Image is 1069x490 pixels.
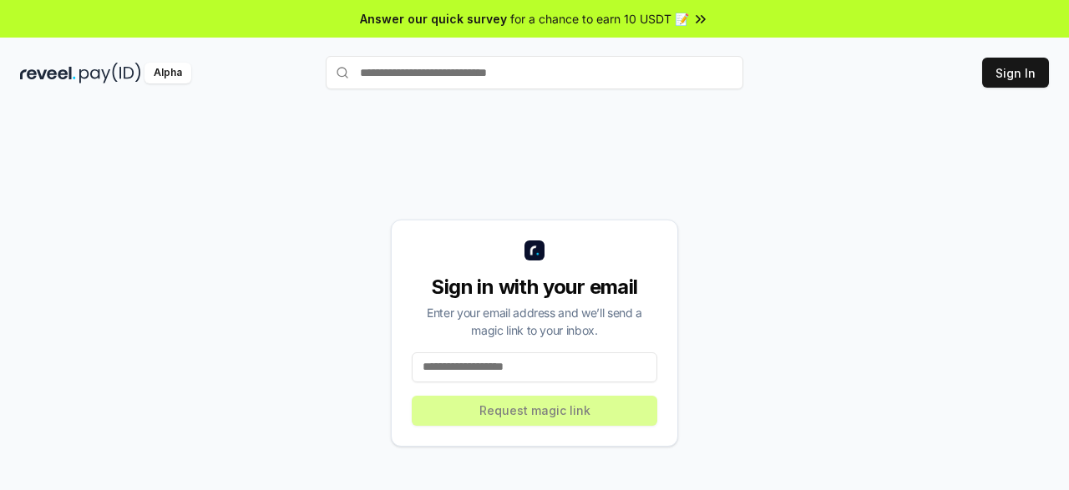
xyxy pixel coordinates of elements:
img: reveel_dark [20,63,76,83]
div: Alpha [144,63,191,83]
span: Answer our quick survey [360,10,507,28]
img: pay_id [79,63,141,83]
div: Enter your email address and we’ll send a magic link to your inbox. [412,304,657,339]
div: Sign in with your email [412,274,657,301]
img: logo_small [524,240,545,260]
button: Sign In [982,58,1049,88]
span: for a chance to earn 10 USDT 📝 [510,10,689,28]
